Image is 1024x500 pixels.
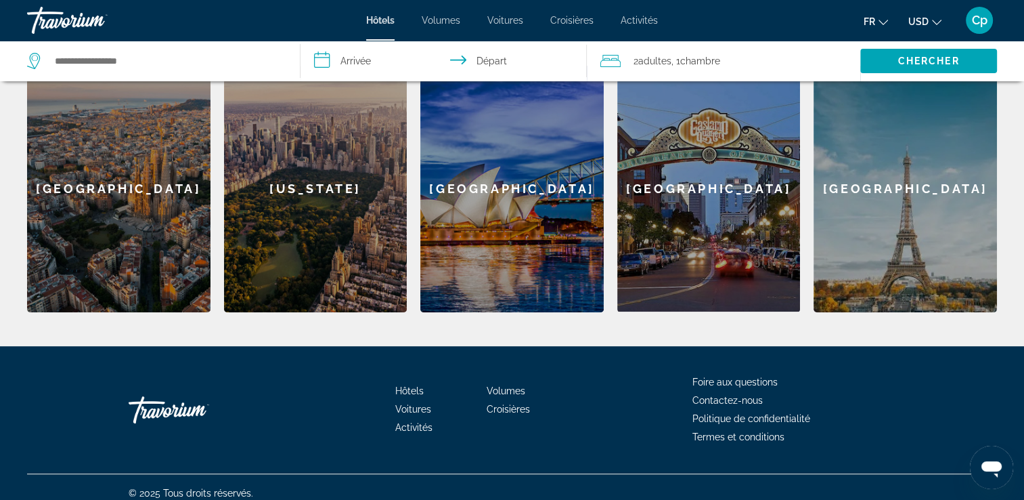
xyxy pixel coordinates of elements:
[898,56,960,66] span: Chercher
[621,15,658,26] a: Activités
[27,3,162,38] a: Travorium
[422,15,460,26] a: Volumes
[550,15,594,26] a: Croisières
[395,386,424,396] a: Hôtels
[129,488,253,499] span: © 2025 Tous droits réservés.
[970,446,1013,489] iframe: Bouton de lancement de la fenêtre de messagerie
[300,41,587,81] button: Sélectionnez la date d’arrivée et de départ
[420,66,604,312] div: [GEOGRAPHIC_DATA]
[908,12,941,31] button: Changer de devise
[420,66,604,312] a: Sydney[GEOGRAPHIC_DATA]
[53,51,280,71] input: Rechercher une destination hôtelière
[587,41,860,81] button: Voyageurs : 2 adultes, 0 enfants
[224,66,407,312] div: [US_STATE]
[692,432,784,442] a: Termes et conditions
[617,66,801,312] a: San Diego[GEOGRAPHIC_DATA]
[962,6,997,35] button: Menu utilisateur
[617,66,801,312] div: [GEOGRAPHIC_DATA]
[814,66,997,312] div: [GEOGRAPHIC_DATA]
[908,16,929,27] span: USD
[692,413,810,424] a: Politique de confidentialité
[860,49,997,73] button: Rechercher
[487,15,523,26] a: Voitures
[814,66,997,312] a: Paris[GEOGRAPHIC_DATA]
[692,377,778,388] a: Foire aux questions
[972,14,987,27] span: Cp
[680,56,719,66] span: Chambre
[864,12,888,31] button: Changer la langue
[487,404,530,415] a: Croisières
[27,66,210,312] a: Barcelone[GEOGRAPHIC_DATA]
[633,56,638,66] font: 2
[224,66,407,312] a: New York[US_STATE]
[129,390,264,430] a: Rentre chez toi
[366,15,395,26] a: Hôtels
[692,395,763,406] a: Contactez-nous
[638,56,671,66] span: Adultes
[395,422,432,433] a: Activités
[27,66,210,312] div: [GEOGRAPHIC_DATA]
[671,56,680,66] font: , 1
[395,404,431,415] a: Voitures
[487,386,525,396] a: Volumes
[864,16,875,27] span: Fr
